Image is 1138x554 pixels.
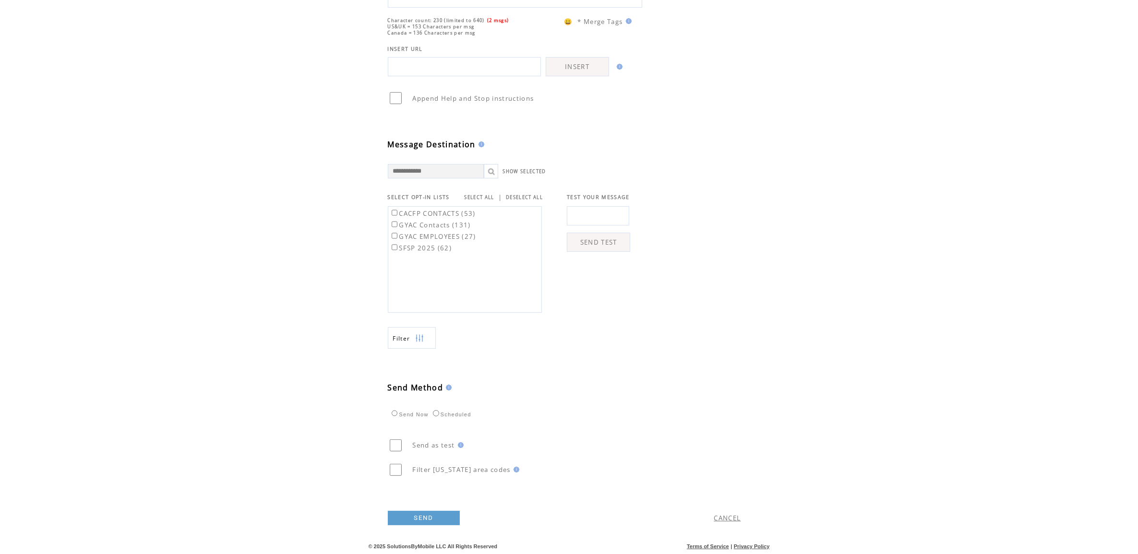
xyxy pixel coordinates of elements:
label: GYAC Contacts (131) [390,221,471,229]
input: SFSP 2025 (62) [392,244,398,250]
a: Terms of Service [687,543,729,549]
a: Filter [388,327,436,349]
span: TEST YOUR MESSAGE [567,194,630,200]
span: | [731,543,732,549]
span: Send as test [413,441,455,449]
img: help.gif [614,64,623,70]
a: SEND TEST [567,233,630,252]
img: help.gif [455,442,464,448]
input: GYAC Contacts (131) [392,221,398,227]
span: US&UK = 153 Characters per msg [388,24,475,30]
a: CANCEL [714,514,741,522]
img: help.gif [623,18,632,24]
a: SELECT ALL [465,194,494,200]
span: (2 msgs) [487,17,509,24]
a: SHOW SELECTED [503,168,546,175]
span: INSERT URL [388,46,423,52]
span: Send Method [388,382,443,393]
img: help.gif [476,141,484,147]
span: SELECT OPT-IN LISTS [388,194,450,200]
input: Scheduled [433,410,439,416]
label: SFSP 2025 (62) [390,244,452,252]
span: Message Destination [388,139,476,150]
a: Privacy Policy [734,543,770,549]
input: GYAC EMPLOYEES (27) [392,233,398,239]
img: help.gif [511,467,519,472]
span: Filter [US_STATE] area codes [413,465,511,474]
label: GYAC EMPLOYEES (27) [390,232,476,241]
span: Character count: 230 (limited to 640) [388,17,485,24]
span: Append Help and Stop instructions [413,94,534,103]
span: 😀 [564,17,573,26]
a: DESELECT ALL [506,194,543,200]
a: INSERT [546,57,609,76]
span: © 2025 SolutionsByMobile LLC All Rights Reserved [369,543,498,549]
img: filters.png [415,328,424,349]
label: Scheduled [431,412,471,417]
label: Send Now [389,412,429,417]
span: | [498,193,502,201]
span: Canada = 136 Characters per msg [388,30,476,36]
img: help.gif [443,385,452,390]
span: * Merge Tags [578,17,623,26]
a: SEND [388,511,460,525]
label: CACFP CONTACTS (53) [390,209,476,218]
input: Send Now [392,410,398,416]
input: CACFP CONTACTS (53) [392,210,398,216]
span: Show filters [393,334,410,342]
